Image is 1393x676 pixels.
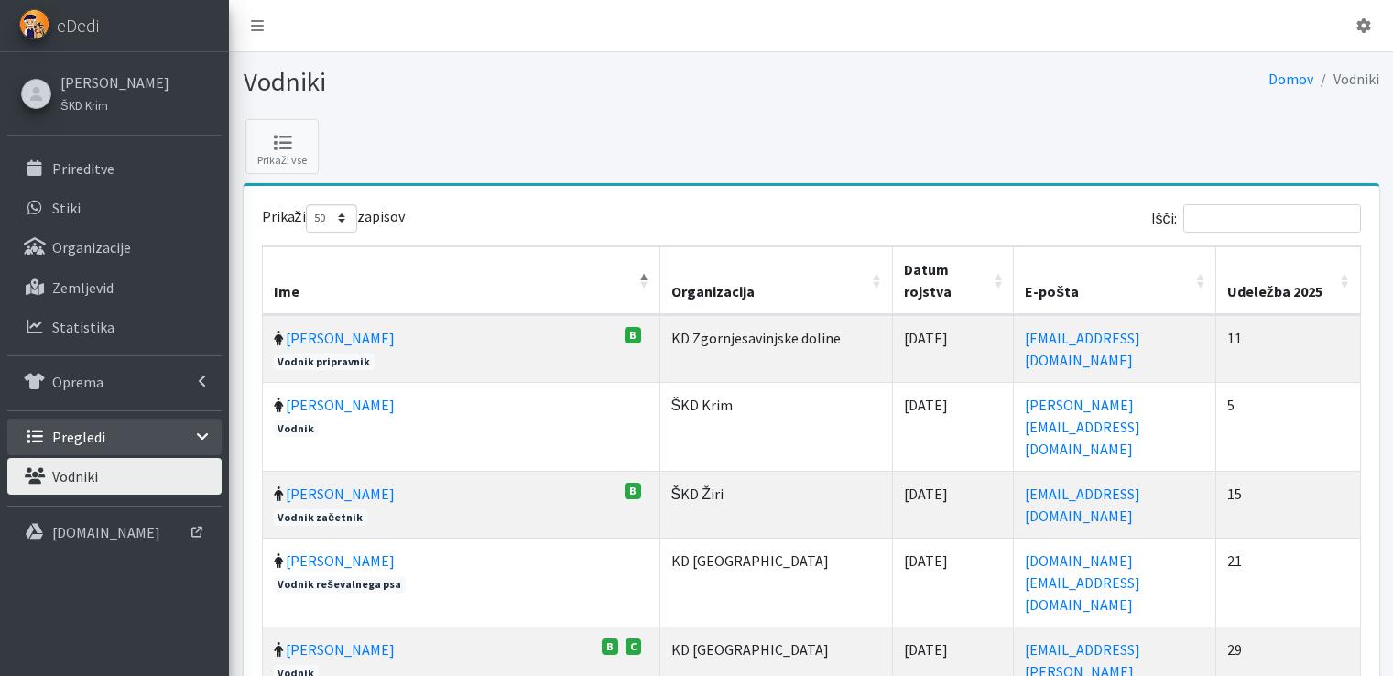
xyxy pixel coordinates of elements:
span: C [626,638,641,655]
span: Vodnik [274,420,320,437]
a: ŠKD Krim [60,93,169,115]
span: B [625,327,641,343]
small: ŠKD Krim [60,98,108,113]
h1: Vodniki [244,66,805,98]
th: Organizacija: vključite za naraščujoči sort [660,246,893,315]
th: Ime: vključite za padajoči sort [263,246,660,315]
a: [DOMAIN_NAME][EMAIL_ADDRESS][DOMAIN_NAME] [1025,551,1140,614]
p: Vodniki [52,467,98,485]
td: [DATE] [893,471,1015,538]
a: [PERSON_NAME] [286,329,395,347]
td: KD Zgornjesavinjske doline [660,315,893,382]
p: Stiki [52,199,81,217]
a: [PERSON_NAME] [286,551,395,570]
p: Prireditve [52,159,114,178]
a: [PERSON_NAME] [286,396,395,414]
p: Oprema [52,373,103,391]
td: [DATE] [893,538,1015,627]
select: Prikažizapisov [306,204,357,233]
th: Datum rojstva: vključite za naraščujoči sort [893,246,1015,315]
td: 5 [1216,382,1361,471]
span: eDedi [57,12,99,39]
a: [DOMAIN_NAME] [7,514,222,551]
td: 21 [1216,538,1361,627]
p: [DOMAIN_NAME] [52,523,160,541]
th: E-pošta: vključite za naraščujoči sort [1014,246,1215,315]
img: eDedi [19,9,49,39]
a: [PERSON_NAME] [60,71,169,93]
a: Stiki [7,190,222,226]
a: Domov [1268,70,1313,88]
th: Udeležba 2025: vključite za naraščujoči sort [1216,246,1361,315]
a: Pregledi [7,419,222,455]
a: Prireditve [7,150,222,187]
span: B [625,483,641,499]
label: Prikaži zapisov [262,204,405,233]
td: [DATE] [893,315,1015,382]
td: 11 [1216,315,1361,382]
a: Prikaži vse [245,119,319,174]
p: Zemljevid [52,278,114,297]
a: [EMAIL_ADDRESS][DOMAIN_NAME] [1025,329,1140,369]
a: Zemljevid [7,269,222,306]
td: ŠKD Krim [660,382,893,471]
a: Oprema [7,364,222,400]
span: B [602,638,618,655]
td: [DATE] [893,382,1015,471]
label: Išči: [1151,204,1361,233]
li: Vodniki [1313,66,1379,93]
td: KD [GEOGRAPHIC_DATA] [660,538,893,627]
span: Vodnik začetnik [274,509,367,526]
a: [PERSON_NAME][EMAIL_ADDRESS][DOMAIN_NAME] [1025,396,1140,458]
span: Vodnik pripravnik [274,354,375,370]
p: Pregledi [52,428,105,446]
td: ŠKD Žiri [660,471,893,538]
a: [PERSON_NAME] [286,640,395,659]
a: [EMAIL_ADDRESS][DOMAIN_NAME] [1025,485,1140,525]
a: Organizacije [7,229,222,266]
p: Organizacije [52,238,131,256]
a: [PERSON_NAME] [286,485,395,503]
p: Statistika [52,318,114,336]
a: Statistika [7,309,222,345]
td: 15 [1216,471,1361,538]
span: Vodnik reševalnega psa [274,576,406,593]
input: Išči: [1183,204,1361,233]
a: Vodniki [7,458,222,495]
